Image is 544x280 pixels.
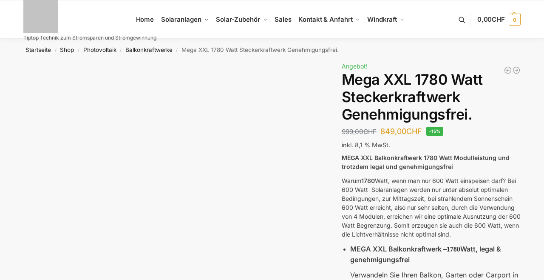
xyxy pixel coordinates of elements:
[216,15,260,23] span: Solar-Zubehör
[361,177,375,184] strong: 1780
[275,15,292,23] span: Sales
[116,47,125,54] span: /
[8,39,536,61] nav: Breadcrumb
[125,46,173,53] a: Balkonkraftwerke
[173,47,181,54] span: /
[342,63,368,70] span: Angebot!
[298,15,352,23] span: Kontakt & Anfahrt
[509,14,521,26] span: 0
[364,0,408,39] a: Windkraft
[83,46,116,53] a: Photovoltaik
[157,0,212,39] a: Solaranlagen
[406,127,422,136] span: CHF
[477,15,505,23] span: 0,00
[161,15,201,23] span: Solaranlagen
[426,127,444,136] span: -15%
[492,15,505,23] span: CHF
[477,7,521,32] a: 0,00CHF 0
[23,35,156,40] p: Tiptop Technik zum Stromsparen und Stromgewinnung
[363,128,377,136] span: CHF
[350,245,501,264] strong: MEGA XXL Balkonkraftwerk – Watt, legal & genehmigungsfrei
[295,0,364,39] a: Kontakt & Anfahrt
[60,46,74,53] a: Shop
[74,47,83,54] span: /
[342,176,521,239] p: Warum Watt, wenn man nur 600 Watt einspeisen darf? Bei 600 Watt Solaranlagen werden nur unter abs...
[380,127,422,136] bdi: 849,00
[504,66,512,74] a: 10 Bificiale Solarmodule 450 Watt Fullblack
[25,46,51,53] a: Startseite
[512,66,521,74] a: Balkonkraftwerk 445/860 Erweiterungsmodul
[342,154,510,170] strong: MEGA XXL Balkonkraftwerk 1780 Watt Modulleistung und trotzdem legal und genehmigungsfrei
[342,141,390,149] span: inkl. 8,1 % MwSt.
[342,128,377,136] bdi: 999,00
[367,15,397,23] span: Windkraft
[51,47,60,54] span: /
[447,246,460,253] strong: 1780
[212,0,271,39] a: Solar-Zubehör
[271,0,295,39] a: Sales
[342,71,521,123] h1: Mega XXL 1780 Watt Steckerkraftwerk Genehmigungsfrei.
